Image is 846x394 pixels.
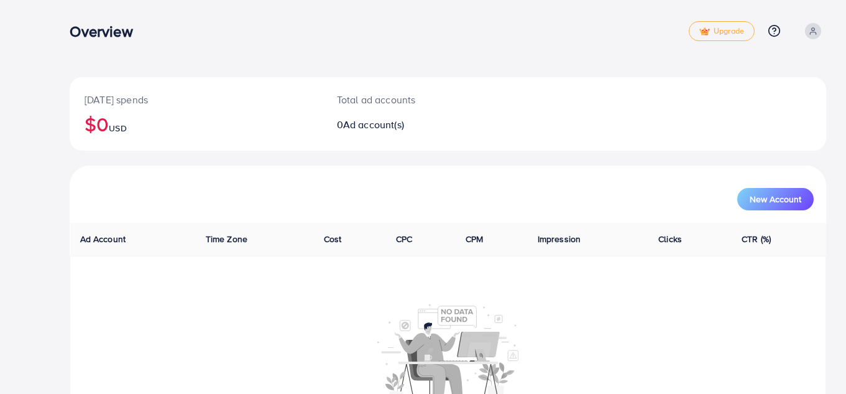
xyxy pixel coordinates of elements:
span: CPM [466,233,483,245]
span: Ad Account [80,233,126,245]
span: USD [109,122,126,134]
span: Clicks [658,233,682,245]
h3: Overview [70,22,142,40]
a: tickUpgrade [689,21,755,41]
p: Total ad accounts [337,92,496,107]
span: Impression [538,233,581,245]
img: tick [699,27,710,36]
p: [DATE] spends [85,92,307,107]
span: Ad account(s) [343,118,404,131]
span: Cost [324,233,342,245]
h2: $0 [85,112,307,136]
h2: 0 [337,119,496,131]
span: Upgrade [699,27,744,36]
button: New Account [737,188,814,210]
span: CTR (%) [742,233,771,245]
span: Time Zone [206,233,247,245]
span: New Account [750,195,801,204]
span: CPC [396,233,412,245]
